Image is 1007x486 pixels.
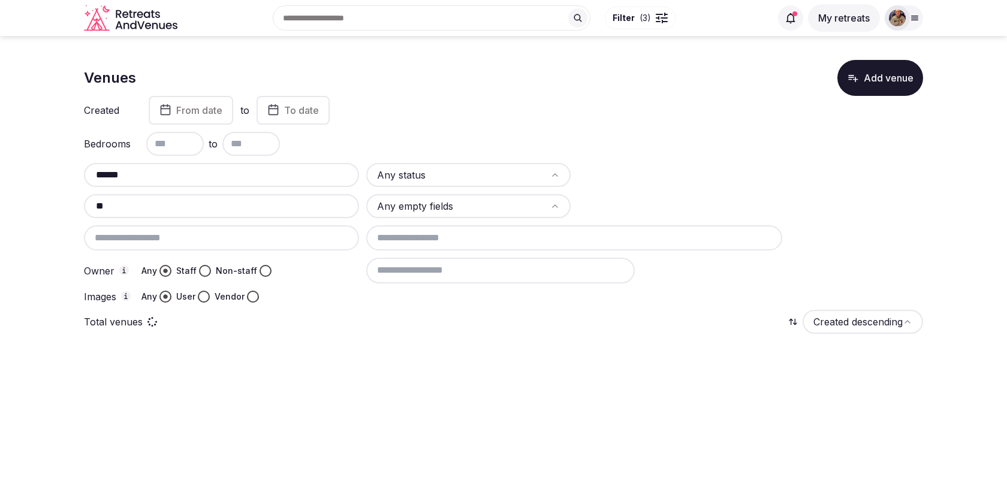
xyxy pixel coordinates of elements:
span: To date [284,104,319,116]
label: Bedrooms [84,139,132,149]
img: julen [889,10,906,26]
label: to [240,104,249,117]
button: Owner [119,265,129,275]
button: Add venue [837,60,923,96]
label: Images [84,291,132,302]
button: To date [257,96,330,125]
label: Created [84,105,132,115]
button: From date [149,96,233,125]
button: Images [121,291,131,301]
p: Total venues [84,315,143,328]
span: ( 3 ) [640,12,651,24]
label: Vendor [215,291,245,303]
label: Staff [176,265,197,277]
a: Visit the homepage [84,5,180,32]
span: From date [176,104,222,116]
span: Filter [613,12,635,24]
a: My retreats [808,12,880,24]
button: Filter(3) [605,7,676,29]
label: Non-staff [216,265,257,277]
label: Owner [84,265,132,276]
svg: Retreats and Venues company logo [84,5,180,32]
label: Any [141,265,157,277]
label: Any [141,291,157,303]
button: My retreats [808,4,880,32]
h1: Venues [84,68,136,88]
label: User [176,291,195,303]
span: to [209,137,218,151]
